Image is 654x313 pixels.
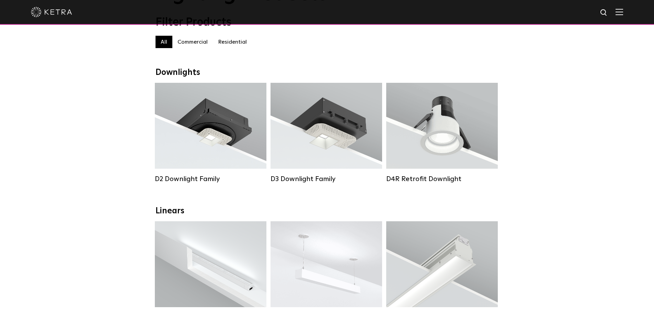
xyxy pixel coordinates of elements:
label: Residential [213,36,252,48]
a: D3 Downlight Family Lumen Output:700 / 900 / 1100Colors:White / Black / Silver / Bronze / Paintab... [271,83,382,183]
div: D2 Downlight Family [155,175,266,183]
img: search icon [600,9,608,17]
img: Hamburger%20Nav.svg [616,9,623,15]
label: All [156,36,172,48]
div: D3 Downlight Family [271,175,382,183]
label: Commercial [172,36,213,48]
div: D4R Retrofit Downlight [386,175,498,183]
div: Downlights [156,68,499,78]
a: D2 Downlight Family Lumen Output:1200Colors:White / Black / Gloss Black / Silver / Bronze / Silve... [155,83,266,183]
a: D4R Retrofit Downlight Lumen Output:800Colors:White / BlackBeam Angles:15° / 25° / 40° / 60°Watta... [386,83,498,183]
div: Linears [156,206,499,216]
img: ketra-logo-2019-white [31,7,72,17]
